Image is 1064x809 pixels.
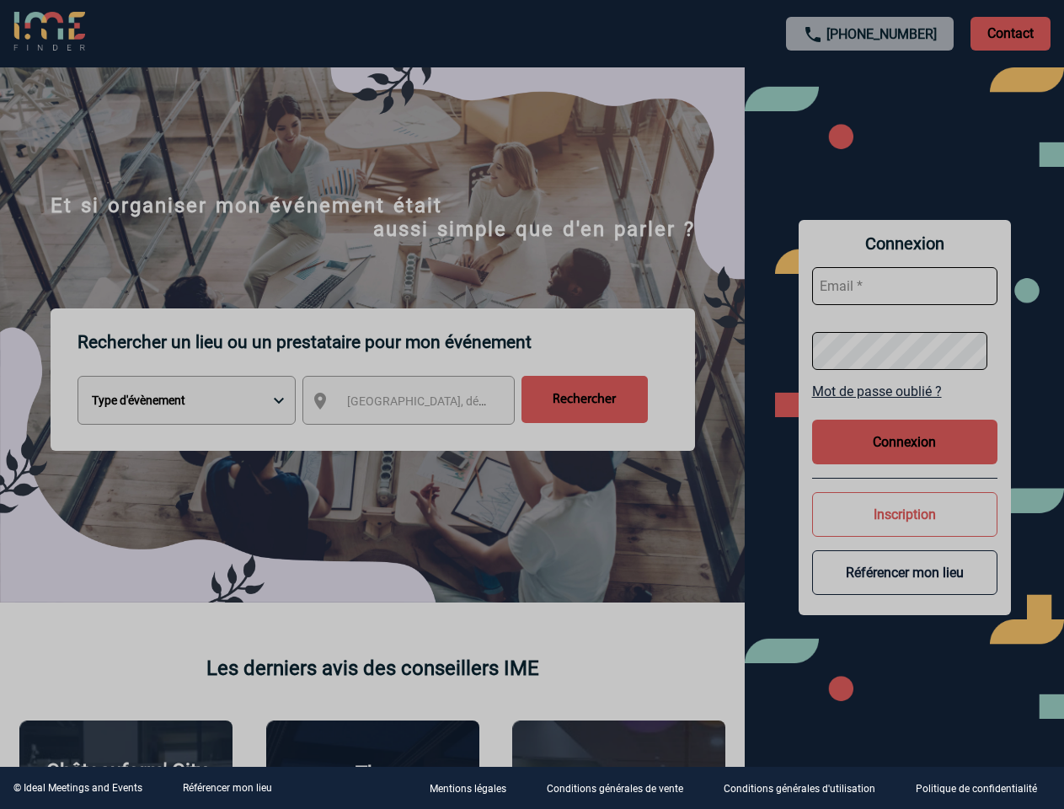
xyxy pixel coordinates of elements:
[902,780,1064,796] a: Politique de confidentialité
[430,784,506,796] p: Mentions légales
[916,784,1037,796] p: Politique de confidentialité
[724,784,875,796] p: Conditions générales d'utilisation
[710,780,902,796] a: Conditions générales d'utilisation
[183,782,272,794] a: Référencer mon lieu
[13,782,142,794] div: © Ideal Meetings and Events
[547,784,683,796] p: Conditions générales de vente
[533,780,710,796] a: Conditions générales de vente
[416,780,533,796] a: Mentions légales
